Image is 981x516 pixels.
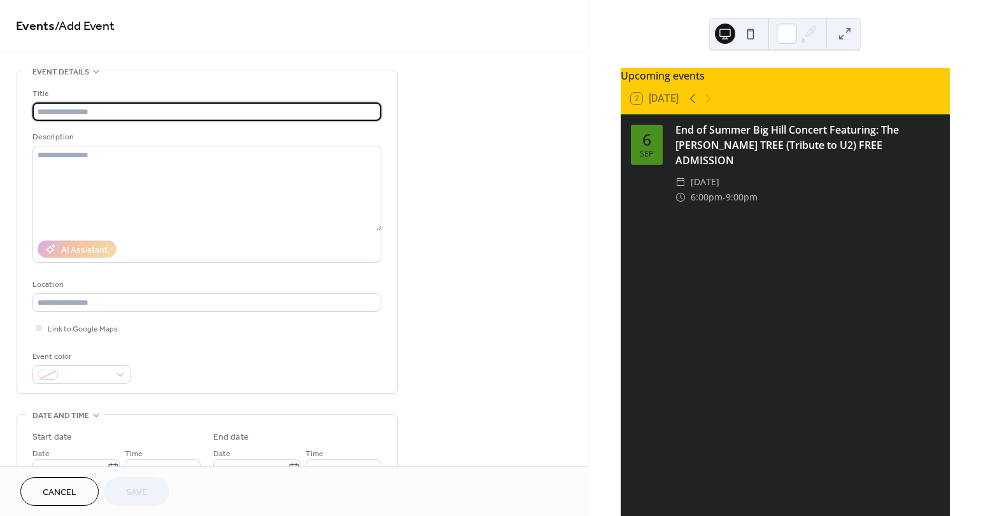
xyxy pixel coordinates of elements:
div: Description [32,130,379,144]
span: Date and time [32,409,89,422]
span: 6:00pm [691,190,723,205]
div: Start date [32,431,72,444]
span: / Add Event [55,14,115,39]
div: ​ [675,190,686,205]
div: Sep [640,150,654,158]
div: Event color [32,350,128,363]
div: Location [32,278,379,291]
div: Upcoming events [621,68,950,83]
span: Cancel [43,486,76,499]
span: 9:00pm [726,190,758,205]
button: Cancel [20,477,99,506]
span: - [723,190,726,205]
span: Date [213,447,230,461]
span: Time [306,447,323,461]
div: Title [32,87,379,101]
span: Time [125,447,143,461]
div: 6 [642,132,651,148]
div: End date [213,431,249,444]
a: Events [16,14,55,39]
div: ​ [675,174,686,190]
div: End of Summer Big Hill Concert Featuring: The [PERSON_NAME] TREE (Tribute to U2) FREE ADMISSION [675,122,940,168]
span: [DATE] [691,174,719,190]
span: Event details [32,66,89,79]
span: Link to Google Maps [48,323,118,336]
span: Date [32,447,50,461]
